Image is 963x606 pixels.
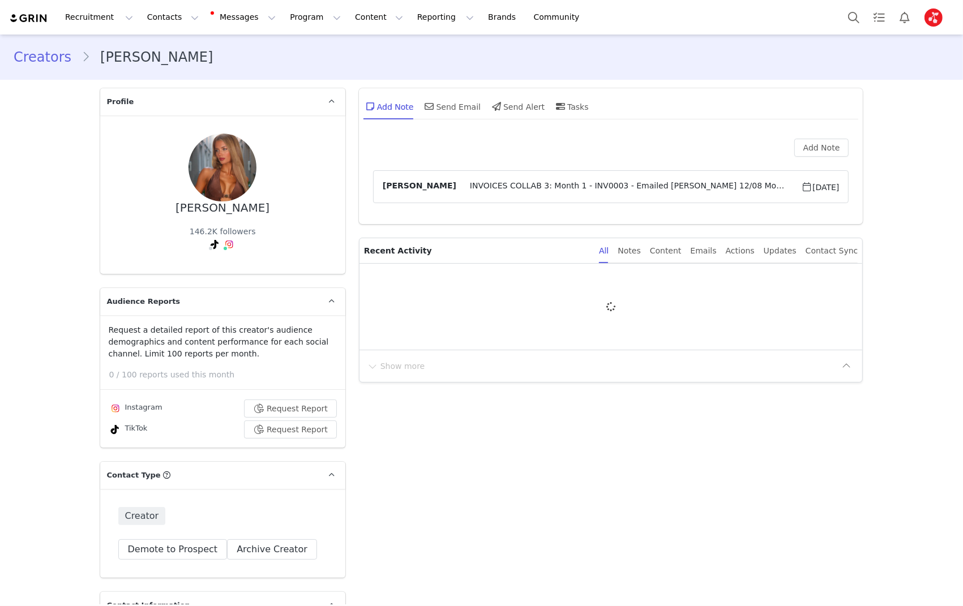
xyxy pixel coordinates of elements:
div: All [599,238,609,264]
button: Content [348,5,410,30]
span: Creator [118,507,166,525]
button: Request Report [244,399,337,418]
a: Brands [481,5,526,30]
a: Creators [14,47,82,67]
span: Audience Reports [107,296,181,307]
button: Show more [366,357,426,375]
div: Add Note [363,93,414,120]
button: Archive Creator [227,539,317,560]
p: 0 / 100 reports used this month [109,369,345,381]
button: Contacts [140,5,206,30]
button: Messages [206,5,283,30]
img: instagram.svg [225,240,234,249]
div: [PERSON_NAME] [176,201,269,214]
div: Send Email [423,93,481,120]
span: Profile [107,96,134,108]
button: Reporting [410,5,481,30]
div: Emails [691,238,717,264]
p: Recent Activity [364,238,590,263]
div: Updates [764,238,797,264]
div: TikTok [109,423,148,436]
div: Tasks [554,93,589,120]
a: Community [527,5,592,30]
button: Request Report [244,420,337,439]
a: Tasks [867,5,892,30]
button: Profile [918,8,954,27]
img: cfdc7c8e-f9f4-406a-bed9-72c9a347eaed.jpg [925,8,943,27]
span: Contact Type [107,470,161,481]
button: Recruitment [58,5,140,30]
button: Demote to Prospect [118,539,228,560]
span: [DATE] [801,180,839,194]
div: Instagram [109,402,162,415]
img: grin logo [9,13,49,24]
div: Send Alert [490,93,545,120]
img: instagram.svg [111,404,120,413]
div: 146.2K followers [190,226,256,238]
div: Notes [618,238,640,264]
button: Search [841,5,866,30]
div: Contact Sync [806,238,858,264]
button: Add Note [794,139,849,157]
span: INVOICES COLLAB 3: Month 1 - INV0003 - Emailed [PERSON_NAME] 12/08 Month 2 - INV0004 - Emailed [P... [456,180,801,194]
img: 24e9c249-6626-478d-8fe3-dd28d40b97b4.jpg [189,134,256,201]
div: Actions [726,238,755,264]
div: Content [650,238,682,264]
p: Request a detailed report of this creator's audience demographics and content performance for eac... [109,324,337,360]
span: [PERSON_NAME] [383,180,456,194]
button: Program [283,5,348,30]
button: Notifications [892,5,917,30]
